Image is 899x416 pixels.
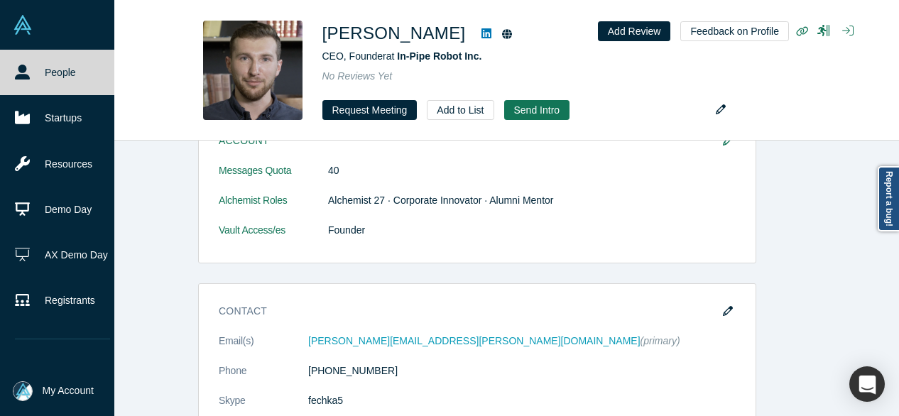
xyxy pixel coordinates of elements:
h1: [PERSON_NAME] [322,21,466,46]
span: (primary) [641,335,680,346]
h3: Contact [219,304,716,319]
button: Add Review [598,21,671,41]
a: Report a bug! [878,166,899,231]
img: Mia Scott's Account [13,381,33,401]
span: No Reviews Yet [322,70,393,82]
button: My Account [13,381,94,401]
span: My Account [43,383,94,398]
dd: Founder [328,223,736,238]
dd: 40 [328,163,736,178]
img: Alchemist Vault Logo [13,15,33,35]
button: Feedback on Profile [680,21,789,41]
dd: fechka5 [308,393,736,408]
dt: Vault Access/es [219,223,328,253]
dt: Email(s) [219,334,308,363]
h3: Account [219,133,716,148]
dt: Phone [219,363,308,393]
img: Arthur Kolesnikov's Profile Image [203,21,303,120]
button: Add to List [427,100,494,120]
dt: Alchemist Roles [219,193,328,223]
a: In-Pipe Robot Inc. [397,50,481,62]
button: Request Meeting [322,100,418,120]
a: [PERSON_NAME][EMAIL_ADDRESS][PERSON_NAME][DOMAIN_NAME] [308,335,641,346]
button: Send Intro [504,100,570,120]
dt: Messages Quota [219,163,328,193]
dd: Alchemist 27 · Corporate Innovator · Alumni Mentor [328,193,736,208]
span: CEO, Founder at [322,50,482,62]
a: [PHONE_NUMBER] [308,365,398,376]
